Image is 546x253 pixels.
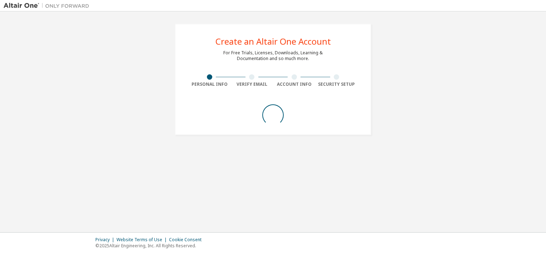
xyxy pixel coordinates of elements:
[188,81,231,87] div: Personal Info
[316,81,358,87] div: Security Setup
[95,237,116,243] div: Privacy
[169,237,206,243] div: Cookie Consent
[223,50,323,61] div: For Free Trials, Licenses, Downloads, Learning & Documentation and so much more.
[273,81,316,87] div: Account Info
[215,37,331,46] div: Create an Altair One Account
[231,81,273,87] div: Verify Email
[4,2,93,9] img: Altair One
[95,243,206,249] p: © 2025 Altair Engineering, Inc. All Rights Reserved.
[116,237,169,243] div: Website Terms of Use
